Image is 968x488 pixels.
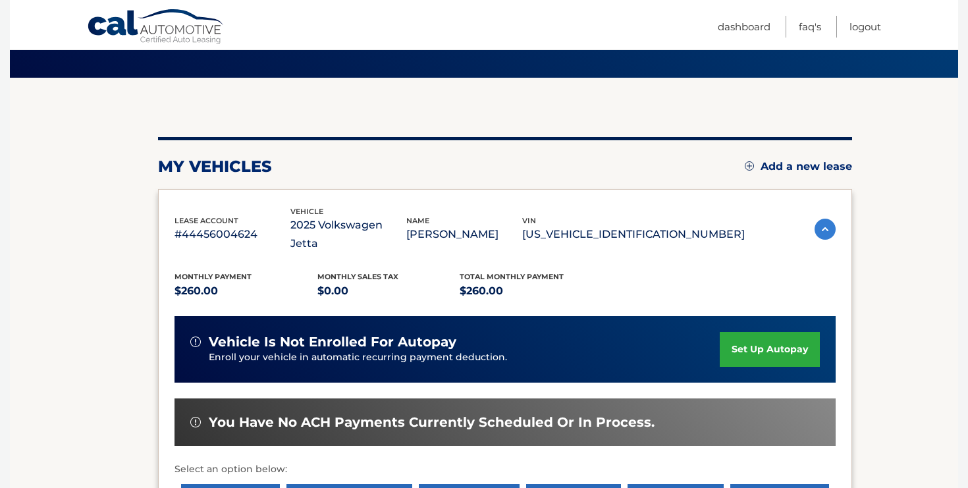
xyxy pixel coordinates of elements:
[406,216,429,225] span: name
[175,462,836,477] p: Select an option below:
[87,9,225,47] a: Cal Automotive
[175,282,317,300] p: $260.00
[406,225,522,244] p: [PERSON_NAME]
[745,160,852,173] a: Add a new lease
[190,417,201,427] img: alert-white.svg
[175,272,252,281] span: Monthly Payment
[799,16,821,38] a: FAQ's
[209,350,720,365] p: Enroll your vehicle in automatic recurring payment deduction.
[815,219,836,240] img: accordion-active.svg
[522,225,745,244] p: [US_VEHICLE_IDENTIFICATION_NUMBER]
[317,272,398,281] span: Monthly sales Tax
[745,161,754,171] img: add.svg
[158,157,272,176] h2: my vehicles
[718,16,770,38] a: Dashboard
[290,207,323,216] span: vehicle
[460,272,564,281] span: Total Monthly Payment
[290,216,406,253] p: 2025 Volkswagen Jetta
[209,414,655,431] span: You have no ACH payments currently scheduled or in process.
[849,16,881,38] a: Logout
[720,332,820,367] a: set up autopay
[175,225,290,244] p: #44456004624
[175,216,238,225] span: lease account
[460,282,603,300] p: $260.00
[522,216,536,225] span: vin
[190,337,201,347] img: alert-white.svg
[317,282,460,300] p: $0.00
[209,334,456,350] span: vehicle is not enrolled for autopay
